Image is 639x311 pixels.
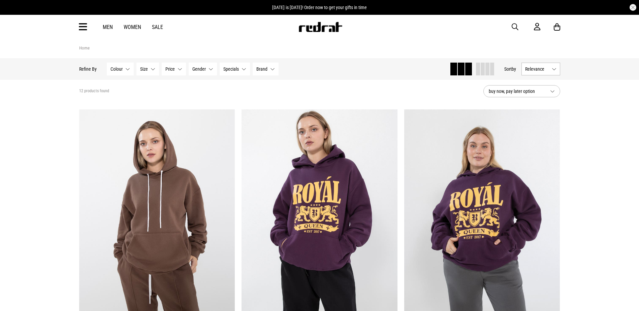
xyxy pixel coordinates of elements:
[504,65,516,73] button: Sortby
[124,24,141,30] a: Women
[79,89,109,94] span: 12 products found
[165,66,175,72] span: Price
[521,63,560,75] button: Relevance
[220,63,250,75] button: Specials
[110,66,123,72] span: Colour
[223,66,239,72] span: Specials
[512,66,516,72] span: by
[79,45,90,50] a: Home
[136,63,159,75] button: Size
[189,63,217,75] button: Gender
[298,22,343,32] img: Redrat logo
[272,5,367,10] span: [DATE] is [DATE]! Order now to get your gifts in time
[483,85,560,97] button: buy now, pay later option
[162,63,186,75] button: Price
[140,66,148,72] span: Size
[253,63,279,75] button: Brand
[256,66,267,72] span: Brand
[107,63,134,75] button: Colour
[152,24,163,30] a: Sale
[489,87,545,95] span: buy now, pay later option
[103,24,113,30] a: Men
[525,66,549,72] span: Relevance
[192,66,206,72] span: Gender
[79,66,97,72] p: Refine By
